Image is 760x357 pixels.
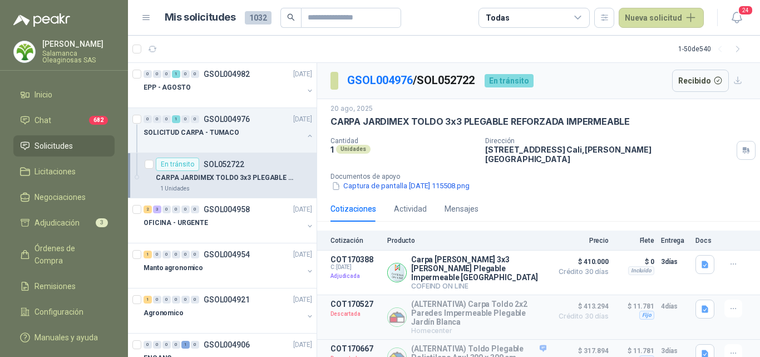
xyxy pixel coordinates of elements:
div: 0 [153,115,161,123]
div: En tránsito [485,74,534,87]
a: Chat682 [13,110,115,131]
button: 24 [727,8,747,28]
p: CARPA JARDIMEX TOLDO 3x3 PLEGABLE REFORZADA IMPERMEABLE [330,116,630,128]
h1: Mis solicitudes [165,9,236,26]
div: 0 [172,251,180,258]
p: CARPA JARDIMEX TOLDO 3x3 PLEGABLE REFORZADA IMPERMEABLE [156,173,294,183]
div: 0 [144,115,152,123]
p: GSOL004906 [204,341,250,349]
div: 0 [162,341,171,349]
a: En tránsitoSOL052722CARPA JARDIMEX TOLDO 3x3 PLEGABLE REFORZADA IMPERMEABLE1 Unidades [128,153,317,198]
span: Negociaciones [34,191,86,203]
p: OFICINA - URGENTE [144,218,208,228]
div: Unidades [336,145,371,154]
div: 0 [191,296,199,304]
p: 3 días [661,255,689,268]
p: [DATE] [293,69,312,80]
a: Remisiones [13,276,115,297]
div: 0 [153,70,161,78]
span: Órdenes de Compra [34,242,104,267]
div: 0 [181,296,190,304]
div: 0 [162,296,171,304]
a: Inicio [13,84,115,105]
p: / SOL052722 [347,72,476,89]
div: 0 [191,251,199,258]
p: GSOL004954 [204,251,250,258]
p: Agronomico [144,308,184,319]
button: Recibido [672,70,729,92]
p: COT170667 [330,344,381,353]
div: Todas [486,12,509,24]
img: Company Logo [388,263,406,282]
p: Carpa [PERSON_NAME] 3x3 [PERSON_NAME] Plegable Impermeable [GEOGRAPHIC_DATA] [411,255,546,282]
p: Dirección [485,137,732,145]
div: 0 [172,296,180,304]
p: 20 ago, 2025 [330,104,373,114]
img: Company Logo [14,41,35,62]
div: Cotizaciones [330,203,376,215]
a: Adjudicación3 [13,212,115,233]
p: [STREET_ADDRESS] Cali , [PERSON_NAME][GEOGRAPHIC_DATA] [485,145,732,164]
div: 1 [172,115,180,123]
span: C: [DATE] [330,264,381,271]
div: 0 [144,70,152,78]
p: Descartada [330,309,381,320]
p: Adjudicada [330,271,381,282]
p: Homecenter [411,326,546,335]
a: 1 0 0 0 0 0 GSOL004954[DATE] Manto agronomico [144,248,314,283]
a: Configuración [13,301,115,322]
a: Solicitudes [13,135,115,157]
p: GSOL004958 [204,206,250,213]
a: GSOL004976 [347,74,413,87]
div: 1 [181,341,190,349]
img: Company Logo [388,308,406,326]
p: COT170388 [330,255,381,264]
p: Manto agronomico [144,263,203,273]
p: Flete [615,237,654,244]
div: 0 [181,251,190,258]
p: GSOL004982 [204,70,250,78]
p: COT170527 [330,300,381,309]
p: SOL052722 [204,160,244,168]
p: [PERSON_NAME] [42,40,115,48]
div: 0 [162,206,171,213]
p: Precio [553,237,609,244]
p: (ALTERNATIVA) Carpa Toldo 2x2 Paredes Impermeable Plegable Jardín Blanca [411,300,546,326]
span: Crédito 30 días [553,313,609,320]
span: Manuales y ayuda [34,331,98,344]
div: 0 [181,70,190,78]
div: 0 [181,115,190,123]
span: Chat [34,114,51,126]
p: [DATE] [293,204,312,215]
span: 3 [96,218,108,227]
p: EPP - AGOSTO [144,82,191,93]
button: Nueva solicitud [619,8,704,28]
div: 1 - 50 de 540 [678,40,747,58]
p: [DATE] [293,250,312,260]
p: Entrega [661,237,689,244]
div: 2 [144,206,152,213]
p: [DATE] [293,114,312,125]
div: 0 [191,115,199,123]
span: $ 410.000 [553,255,609,268]
p: $ 0 [615,255,654,268]
p: Salamanca Oleaginosas SAS [42,50,115,63]
span: Configuración [34,306,83,318]
span: $ 413.294 [553,300,609,313]
span: 682 [89,116,108,125]
a: Licitaciones [13,161,115,182]
p: $ 11.781 [615,300,654,313]
span: Inicio [34,89,52,101]
span: 1032 [245,11,272,25]
div: 0 [162,251,171,258]
a: Manuales y ayuda [13,327,115,348]
div: 1 [172,70,180,78]
p: Docs [695,237,718,244]
p: Producto [387,237,546,244]
a: Órdenes de Compra [13,238,115,271]
p: 4 días [661,300,689,313]
p: 1 [330,145,334,154]
div: 0 [162,70,171,78]
p: COFEIND ON LINE [411,282,546,290]
div: 1 Unidades [156,184,194,193]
